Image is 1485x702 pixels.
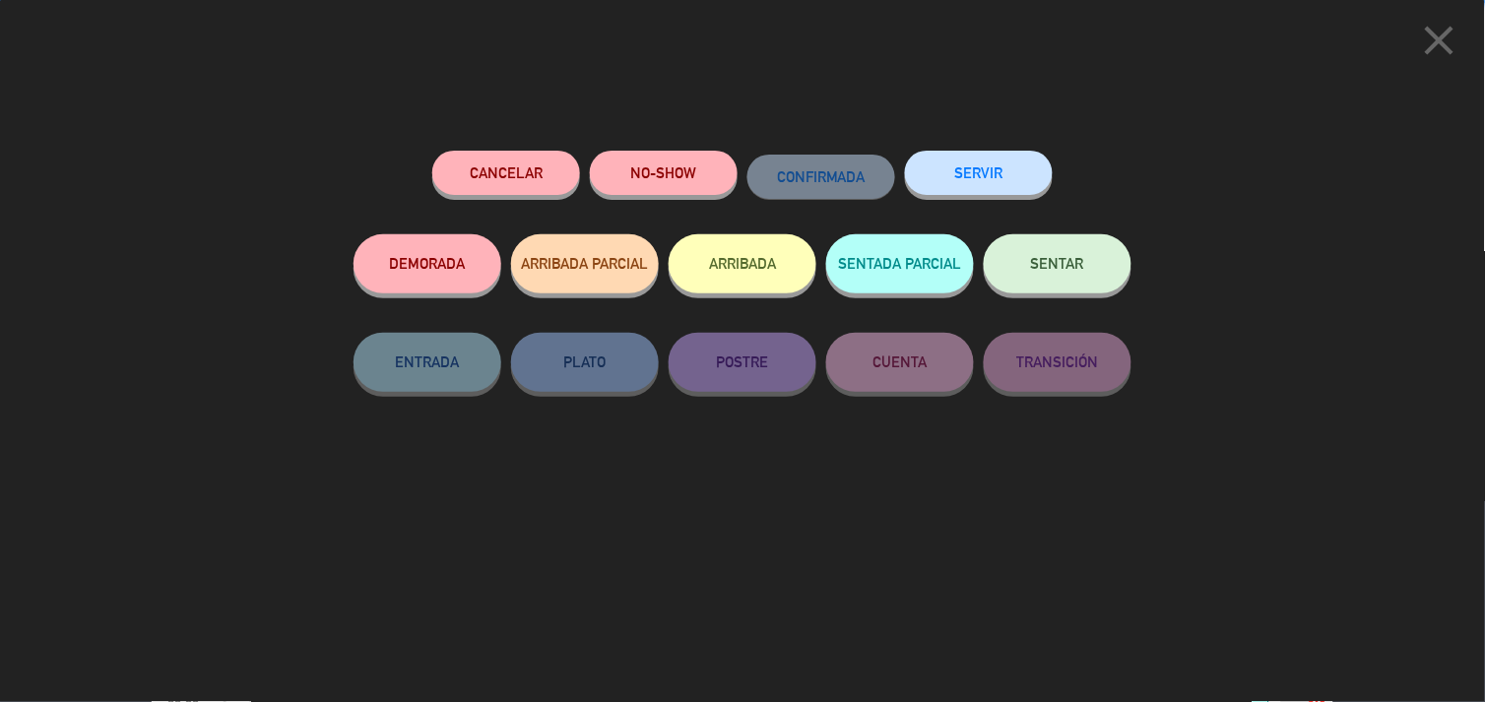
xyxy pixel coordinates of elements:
[511,234,659,293] button: ARRIBADA PARCIAL
[777,168,866,185] span: CONFIRMADA
[669,333,816,392] button: POSTRE
[354,234,501,293] button: DEMORADA
[984,234,1131,293] button: SENTAR
[1415,16,1464,65] i: close
[669,234,816,293] button: ARRIBADA
[826,333,974,392] button: CUENTA
[522,255,649,272] span: ARRIBADA PARCIAL
[826,234,974,293] button: SENTADA PARCIAL
[1031,255,1084,272] span: SENTAR
[984,333,1131,392] button: TRANSICIÓN
[354,333,501,392] button: ENTRADA
[747,155,895,199] button: CONFIRMADA
[905,151,1053,195] button: SERVIR
[590,151,738,195] button: NO-SHOW
[511,333,659,392] button: PLATO
[432,151,580,195] button: Cancelar
[1409,15,1470,73] button: close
